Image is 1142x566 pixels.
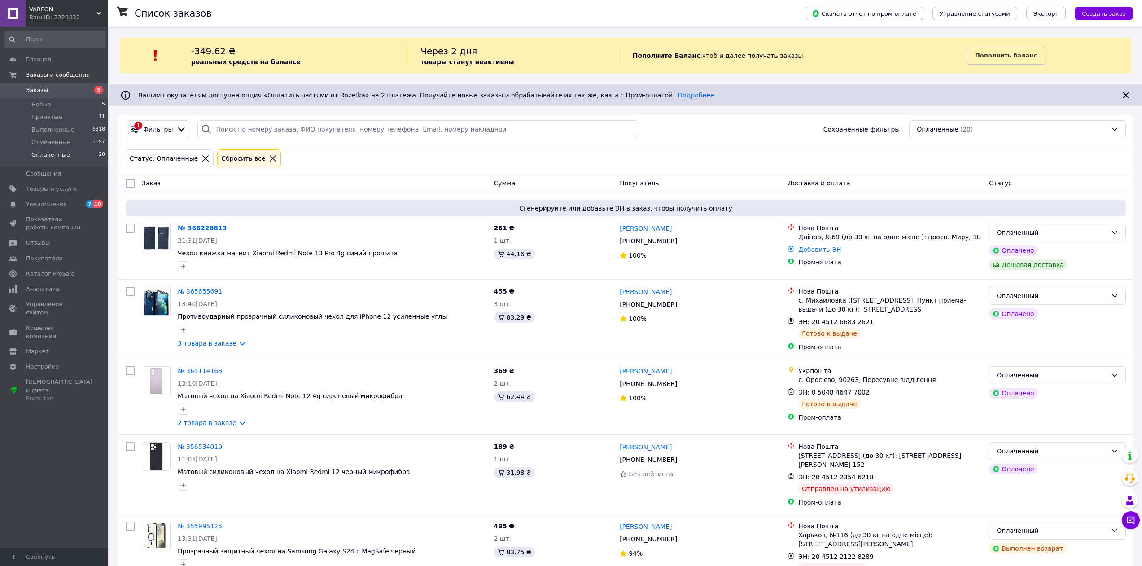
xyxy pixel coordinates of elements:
[997,370,1107,380] div: Оплаченный
[31,101,51,109] span: Новые
[26,215,83,232] span: Показатели работы компании
[798,375,982,384] div: с. Оросієво, 90263, Пересувне відділення
[494,224,515,232] span: 261 ₴
[93,200,103,208] span: 10
[178,468,410,475] a: Матовый силиконовый чехол на Xiaomi Redmi 12 черный микрофибра
[620,443,672,452] a: [PERSON_NAME]
[494,380,512,387] span: 2 шт.
[989,543,1067,554] div: Выполнен возврат
[798,246,841,253] a: Добавить ЭН
[219,154,267,163] div: Сбросить все
[989,245,1037,256] div: Оплачено
[494,367,515,374] span: 369 ₴
[989,308,1037,319] div: Оплачено
[135,8,212,19] h1: Список заказов
[618,235,679,247] div: [PHONE_NUMBER]
[975,52,1037,59] b: Пополнить баланс
[31,151,70,159] span: Оплаченные
[26,86,48,94] span: Заказы
[798,389,870,396] span: ЭН: 0 5048 4647 7002
[26,239,50,247] span: Отзывы
[178,250,398,257] span: Чехол книжка магнит Xiaomi Redmi Note 13 Pro 4g синий прошита
[798,399,860,409] div: Готово к выдаче
[178,224,227,232] a: № 366228813
[494,249,535,259] div: 44.16 ₴
[798,258,982,267] div: Пром-оплата
[618,377,679,390] div: [PHONE_NUMBER]
[494,237,512,244] span: 1 шт.
[138,92,714,99] span: Вашим покупателям доступна опция «Оплатить частями от Rozetka» на 2 платежа. Получайте новые зака...
[989,259,1068,270] div: Дешевая доставка
[798,318,874,325] span: ЭН: 20 4512 6683 2621
[92,138,105,146] span: 1197
[494,522,515,530] span: 495 ₴
[798,451,982,469] div: [STREET_ADDRESS] (до 30 кг): [STREET_ADDRESS][PERSON_NAME] 152
[178,456,217,463] span: 11:05[DATE]
[149,49,162,62] img: :exclamation:
[1122,511,1140,529] button: Чат с покупателем
[494,535,512,542] span: 2 шт.
[142,180,161,187] span: Заказ
[1033,10,1059,17] span: Экспорт
[997,228,1107,237] div: Оплаченный
[26,324,83,340] span: Кошелек компании
[26,71,90,79] span: Заказы и сообщения
[31,113,62,121] span: Принятые
[26,270,74,278] span: Каталог ProSale
[997,526,1107,535] div: Оплаченный
[633,52,700,59] b: Пополните Баланс
[494,456,512,463] span: 1 шт.
[178,237,217,244] span: 21:31[DATE]
[142,443,170,470] img: Фото товару
[178,340,236,347] a: 3 товара в заказе
[798,328,860,339] div: Готово к выдаче
[798,498,982,507] div: Пром-оплата
[798,442,982,451] div: Нова Пошта
[619,45,966,66] div: , чтоб и далее получать заказы
[620,522,672,531] a: [PERSON_NAME]
[798,224,982,233] div: Нова Пошта
[191,46,236,57] span: -349.62 ₴
[142,366,171,395] a: Фото товару
[26,347,49,355] span: Маркет
[812,9,916,18] span: Скачать отчет по пром-оплате
[798,483,894,494] div: Отправлен на утилизацию
[142,224,171,252] a: Фото товару
[142,287,171,316] a: Фото товару
[178,392,402,399] a: Матовый чехол на Xiaomi Redmi Note 12 4g сиреневый микрофибра
[620,224,672,233] a: [PERSON_NAME]
[823,125,902,134] span: Сохраненные фильтры:
[86,200,93,208] span: 7
[629,550,643,557] span: 94%
[26,363,59,371] span: Настройки
[960,126,973,133] span: (20)
[420,58,514,66] b: товары станут неактивны
[178,548,416,555] a: Прозрачный защитный чехол на Samsung Galaxy S24 с MagSafe черный
[178,300,217,307] span: 13:40[DATE]
[494,443,515,450] span: 189 ₴
[618,533,679,545] div: [PHONE_NUMBER]
[1026,7,1066,20] button: Экспорт
[618,298,679,311] div: [PHONE_NUMBER]
[26,56,51,64] span: Главная
[178,380,217,387] span: 13:10[DATE]
[798,474,874,481] span: ЭН: 20 4512 2354 6218
[798,287,982,296] div: Нова Пошта
[798,233,982,241] div: Дніпро, №69 (до 30 кг на одне місце ): просп. Миру, 1Б
[618,453,679,466] div: [PHONE_NUMBER]
[494,312,535,323] div: 83.29 ₴
[92,126,105,134] span: 6318
[94,86,103,94] span: 5
[142,522,170,550] img: Фото товару
[494,467,535,478] div: 31.98 ₴
[178,443,222,450] a: № 356534019
[494,288,515,295] span: 455 ₴
[932,7,1017,20] button: Управление статусами
[191,58,301,66] b: реальных средств на балансе
[494,547,535,557] div: 83.75 ₴
[1066,9,1133,17] a: Создать заказ
[798,531,982,548] div: Харьков, №116 (до 30 кг на одне місце): [STREET_ADDRESS][PERSON_NAME]
[142,522,171,550] a: Фото товару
